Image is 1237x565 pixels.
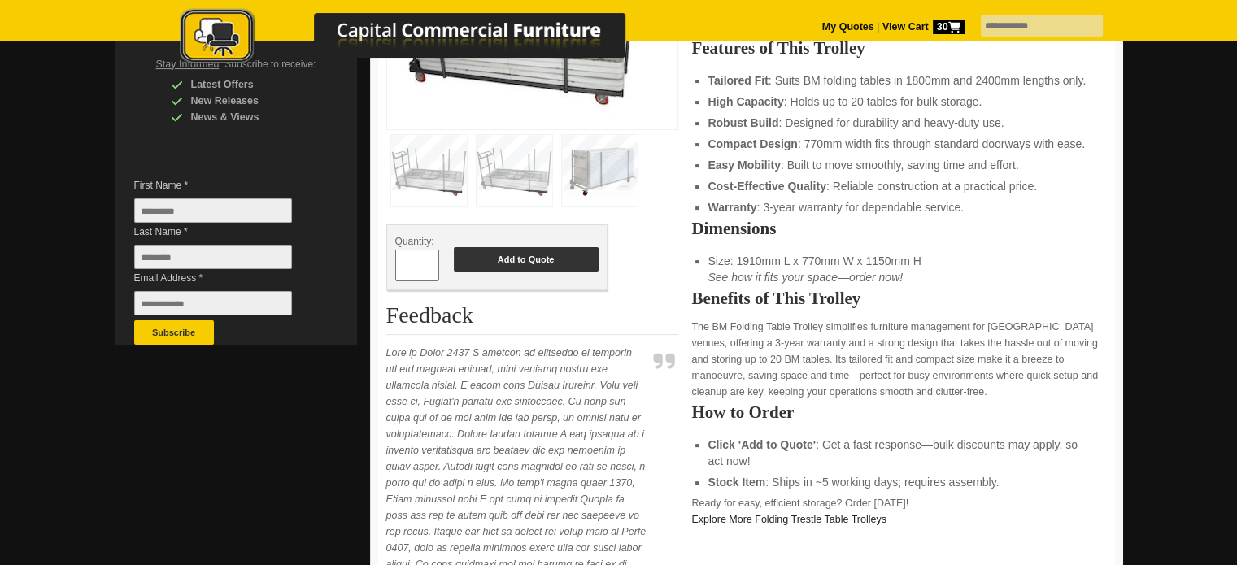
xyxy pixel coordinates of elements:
[134,224,316,240] span: Last Name *
[708,157,1090,173] li: : Built to move smoothly, saving time and effort.
[708,201,756,214] strong: Warranty
[171,76,325,93] div: Latest Offers
[134,245,292,269] input: Last Name *
[691,495,1106,528] p: Ready for easy, efficient storage? Order [DATE]!
[708,474,1090,490] li: : Ships in ~5 working days; requires assembly.
[691,290,1106,306] h2: Benefits of This Trolley
[708,159,780,172] strong: Easy Mobility
[691,220,1106,237] h2: Dimensions
[708,95,783,108] strong: High Capacity
[708,437,1090,469] li: : Get a fast response—bulk discounts may apply, so act now!
[708,116,778,129] strong: Robust Build
[708,93,1090,110] li: : Holds up to 20 tables for bulk storage.
[134,270,316,286] span: Email Address *
[171,93,325,109] div: New Releases
[135,8,704,67] img: Capital Commercial Furniture Logo
[135,8,704,72] a: Capital Commercial Furniture Logo
[708,180,825,193] strong: Cost-Effective Quality
[933,20,965,34] span: 30
[822,21,874,33] a: My Quotes
[708,253,1090,285] li: Size: 1910mm L x 770mm W x 1150mm H
[395,236,434,247] span: Quantity:
[708,115,1090,131] li: : Designed for durability and heavy-duty use.
[454,247,599,272] button: Add to Quote
[134,177,316,193] span: First Name *
[691,514,886,525] a: Explore More Folding Trestle Table Trolleys
[691,40,1106,56] h2: Features of This Trolley
[708,136,1090,152] li: : 770mm width fits through standard doorways with ease.
[171,109,325,125] div: News & Views
[708,178,1090,194] li: : Reliable construction at a practical price.
[708,438,816,451] strong: Click 'Add to Quote'
[134,198,292,223] input: First Name *
[708,199,1090,215] li: : 3-year warranty for dependable service.
[882,21,965,33] strong: View Cart
[708,74,768,87] strong: Tailored Fit
[708,137,797,150] strong: Compact Design
[691,319,1106,400] p: The BM Folding Table Trolley simplifies furniture management for [GEOGRAPHIC_DATA] venues, offeri...
[879,21,964,33] a: View Cart30
[708,476,765,489] strong: Stock Item
[386,303,679,335] h2: Feedback
[708,271,903,284] em: See how it fits your space—order now!
[134,291,292,315] input: Email Address *
[708,72,1090,89] li: : Suits BM folding tables in 1800mm and 2400mm lengths only.
[691,404,1106,420] h2: How to Order
[134,320,214,345] button: Subscribe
